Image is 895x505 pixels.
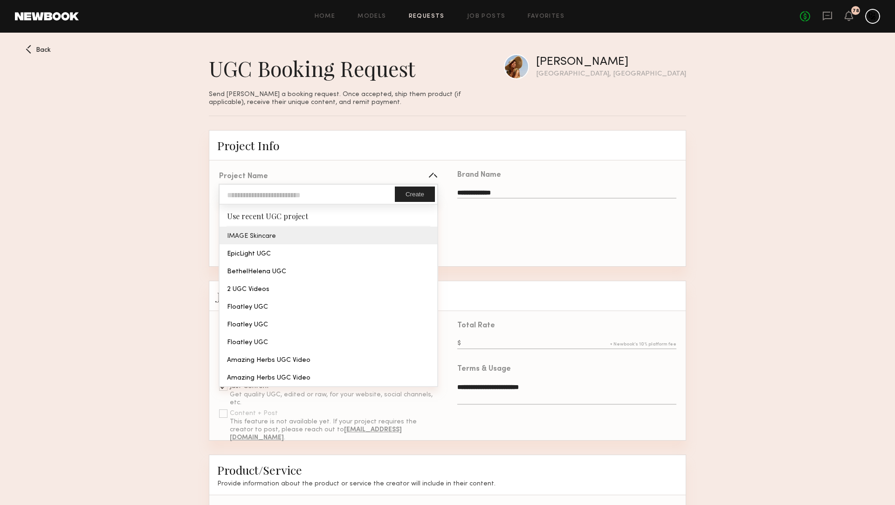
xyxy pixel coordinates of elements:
a: Home [315,14,336,20]
div: Brand Name [457,172,501,179]
div: Amazing Herbs UGC Video [220,368,437,386]
div: 78 [853,8,859,14]
h3: Provide information about the product or service the creator will include in their content. [217,480,678,488]
a: Models [358,14,386,20]
button: Create [395,187,435,202]
div: Project Name [219,173,268,180]
div: BethelHelena UGC [220,262,437,280]
a: Favorites [528,14,565,20]
span: Project Info [217,138,280,153]
div: EpicLight UGC [220,244,437,262]
div: 2 UGC Videos [220,280,437,297]
a: Requests [409,14,445,20]
div: This feature is not available yet. If your project requires the creator to post, please reach out... [230,418,438,442]
div: Use recent UGC project [220,205,437,226]
span: Back [36,47,51,54]
div: Floatley UGC [220,297,437,315]
img: Rose M Picture [504,54,529,79]
div: Floatley UGC [220,333,437,351]
span: Send [PERSON_NAME] a booking request. Once accepted, ship them product (if applicable), receive t... [209,90,467,106]
b: [EMAIL_ADDRESS][DOMAIN_NAME] [230,427,402,441]
div: Terms & Usage [457,366,511,373]
div: Amazing Herbs UGC Video [220,351,437,368]
span: Job Info [217,288,259,304]
span: Product/Service [217,462,302,477]
div: Floatley UGC [220,315,437,333]
h1: UGC Booking Request [209,54,467,82]
div: [GEOGRAPHIC_DATA], [GEOGRAPHIC_DATA] [536,70,686,77]
div: Content + Post [230,410,278,417]
a: Job Posts [467,14,506,20]
div: IMAGE Skincare [220,227,437,244]
div: Get quality UGC, edited or raw, for your website, social channels, etc. [230,391,438,407]
div: Total Rate [457,322,495,330]
div: [PERSON_NAME] [536,56,686,68]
